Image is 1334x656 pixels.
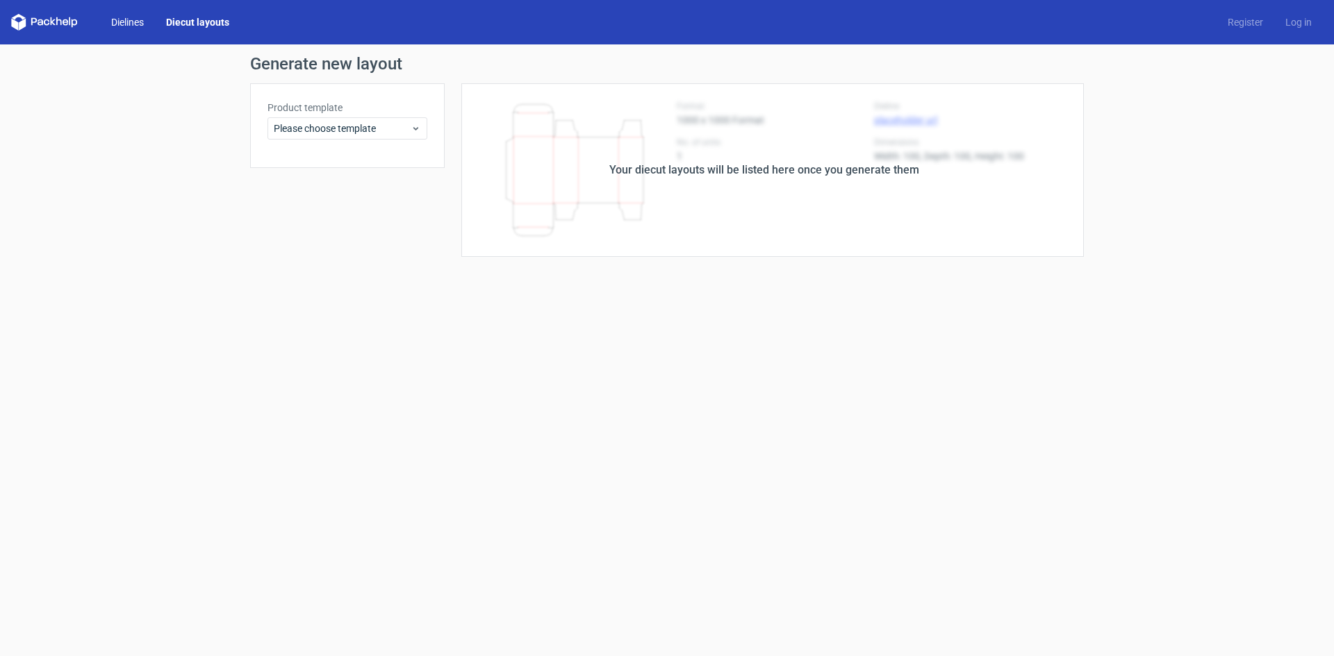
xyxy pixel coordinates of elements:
[155,15,240,29] a: Diecut layouts
[100,15,155,29] a: Dielines
[274,121,411,135] span: Please choose template
[1274,15,1323,29] a: Log in
[609,162,919,178] div: Your diecut layouts will be listed here once you generate them
[250,56,1084,72] h1: Generate new layout
[1217,15,1274,29] a: Register
[267,101,427,115] label: Product template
